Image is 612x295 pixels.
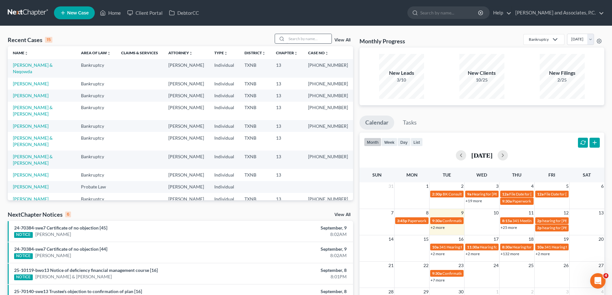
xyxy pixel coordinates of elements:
[388,182,394,190] span: 31
[303,151,353,169] td: [PHONE_NUMBER]
[163,169,209,181] td: [PERSON_NAME]
[65,212,71,217] div: 6
[209,151,239,169] td: Individual
[397,218,407,223] span: 3:45p
[565,182,569,190] span: 5
[529,37,549,42] div: Bankruptcy
[163,120,209,132] td: [PERSON_NAME]
[540,77,585,83] div: 2/25
[209,181,239,193] td: Individual
[76,78,116,90] td: Bankruptcy
[425,209,429,217] span: 8
[325,51,329,55] i: unfold_more
[13,184,49,189] a: [PERSON_NAME]
[209,120,239,132] td: Individual
[271,120,303,132] td: 13
[14,225,107,230] a: 24-70384-swe7 Certificate of no objection [45]
[8,211,71,218] div: NextChapter Notices
[388,235,394,243] span: 14
[13,81,49,86] a: [PERSON_NAME]
[303,78,353,90] td: [PHONE_NUMBER]
[388,262,394,269] span: 21
[408,218,505,223] span: Paperwork appt for [PERSON_NAME] & [PERSON_NAME]
[13,50,28,55] a: Nameunfold_more
[13,105,53,117] a: [PERSON_NAME] & [PERSON_NAME]
[430,251,445,256] a: +2 more
[423,235,429,243] span: 15
[537,245,544,249] span: 10a
[240,246,347,252] div: September, 9
[81,50,111,55] a: Area of Lawunfold_more
[528,235,534,243] span: 18
[512,7,604,19] a: [PERSON_NAME] and Associates, P.C.
[600,182,604,190] span: 6
[8,36,52,44] div: Recent Cases
[303,193,353,205] td: [PHONE_NUMBER]
[13,154,53,166] a: [PERSON_NAME] & [PERSON_NAME]
[163,193,209,205] td: [PERSON_NAME]
[76,120,116,132] td: Bankruptcy
[303,90,353,101] td: [PHONE_NUMBER]
[163,151,209,169] td: [PERSON_NAME]
[443,172,451,178] span: Tue
[35,252,71,259] a: [PERSON_NAME]
[303,120,353,132] td: [PHONE_NUMBER]
[271,102,303,120] td: 13
[458,262,464,269] span: 23
[239,132,271,150] td: TXNB
[271,151,303,169] td: 13
[512,199,576,204] span: Paperwork appt for [PERSON_NAME]
[189,51,193,55] i: unfold_more
[493,209,499,217] span: 10
[163,132,209,150] td: [PERSON_NAME]
[35,231,71,238] a: [PERSON_NAME]
[240,288,347,295] div: September, 8
[214,50,228,55] a: Typeunfold_more
[294,51,298,55] i: unfold_more
[490,7,511,19] a: Help
[502,192,509,196] span: 12a
[598,209,604,217] span: 13
[209,90,239,101] td: Individual
[425,182,429,190] span: 1
[439,245,544,249] span: 341 Hearing for Enviro-Tech Complete Systems & Services, LLC
[390,209,394,217] span: 7
[381,138,397,146] button: week
[512,218,604,223] span: 341 Meeting for [PERSON_NAME] & [PERSON_NAME]
[493,235,499,243] span: 17
[271,193,303,205] td: 13
[548,172,555,178] span: Fri
[76,59,116,77] td: Bankruptcy
[116,46,163,59] th: Claims & Services
[271,132,303,150] td: 13
[443,192,532,196] span: BK Consult for [PERSON_NAME] & [PERSON_NAME]
[271,169,303,181] td: 13
[536,251,550,256] a: +2 more
[563,262,569,269] span: 26
[24,51,28,55] i: unfold_more
[209,193,239,205] td: Individual
[502,199,512,204] span: 9:30a
[467,192,471,196] span: 9a
[563,209,569,217] span: 12
[209,169,239,181] td: Individual
[14,253,33,259] div: NOTICE
[14,267,158,273] a: 25-10119-bwo13 Notice of deficiency financial management course [16]
[209,102,239,120] td: Individual
[359,116,394,130] a: Calendar
[537,192,544,196] span: 12a
[239,78,271,90] td: TXNB
[423,262,429,269] span: 22
[512,245,563,249] span: Hearing for [PERSON_NAME]
[168,50,193,55] a: Attorneyunfold_more
[303,102,353,120] td: [PHONE_NUMBER]
[379,69,424,77] div: New Leads
[67,11,89,15] span: New Case
[76,151,116,169] td: Bankruptcy
[13,62,53,74] a: [PERSON_NAME] & Neqowda
[97,7,124,19] a: Home
[502,245,512,249] span: 8:30a
[276,50,298,55] a: Chapterunfold_more
[239,120,271,132] td: TXNB
[13,196,49,202] a: [PERSON_NAME]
